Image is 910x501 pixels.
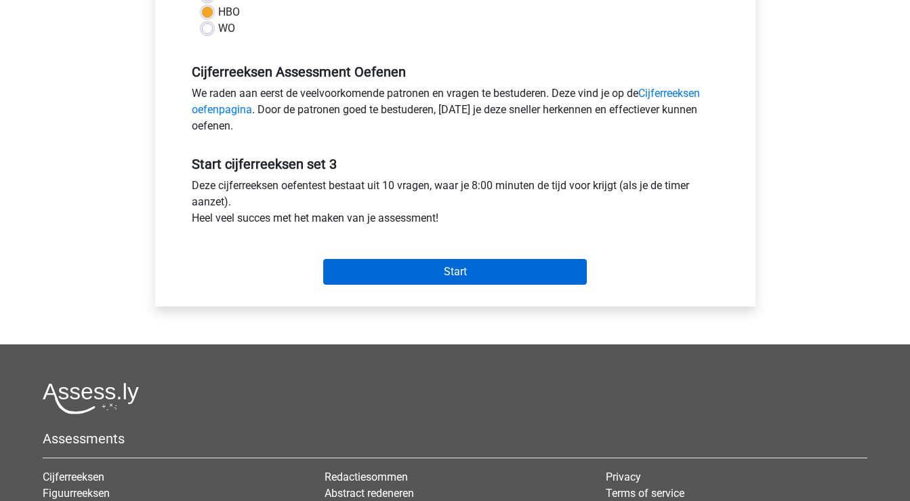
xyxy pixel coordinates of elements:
[606,470,641,483] a: Privacy
[43,382,139,414] img: Assessly logo
[182,178,729,232] div: Deze cijferreeksen oefentest bestaat uit 10 vragen, waar je 8:00 minuten de tijd voor krijgt (als...
[192,64,719,80] h5: Cijferreeksen Assessment Oefenen
[43,487,110,500] a: Figuurreeksen
[218,4,240,20] label: HBO
[325,470,408,483] a: Redactiesommen
[218,20,235,37] label: WO
[325,487,414,500] a: Abstract redeneren
[182,85,729,140] div: We raden aan eerst de veelvoorkomende patronen en vragen te bestuderen. Deze vind je op de . Door...
[323,259,587,285] input: Start
[192,156,719,172] h5: Start cijferreeksen set 3
[606,487,684,500] a: Terms of service
[43,470,104,483] a: Cijferreeksen
[43,430,867,447] h5: Assessments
